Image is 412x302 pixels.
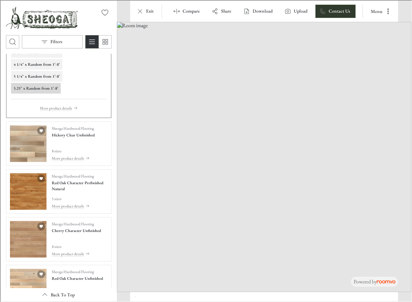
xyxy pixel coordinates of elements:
img: Logo representing Sheoga Hardwood Flooring. [5,5,77,29]
h6: 5 1/4" x Random from 1’-8’ [13,73,59,79]
button: Upload a picture of your room [280,4,312,17]
p: Compare [182,7,199,14]
h4: Cherry Character Unfinished [51,227,100,233]
button: View size format 4 1/4" x Random from 1’-8’ [10,58,62,69]
img: Hickory Clear Unfinished. Link opens in a new window. [9,125,46,161]
button: More product details [39,104,77,111]
p: Filters [50,38,62,44]
p: Sheoga Hardwood Flooring [51,220,93,226]
p: More product details [39,105,71,111]
button: Scroll back to the beginning [5,287,111,301]
img: Red Oak Character Prefinished Natural. Link opens in a new window. [9,173,46,209]
h6: 5.25" x Random from 1’-8’ [13,85,57,91]
button: View size format 5 1/4" x Random from 1’-8’ [10,70,62,81]
button: More product details [51,250,100,257]
p: More product details [51,202,83,208]
p: Share [220,7,231,14]
button: Contact Us [315,4,355,17]
div: See Hickory Clear Unfinished in the room [5,121,111,165]
div: The visualizer is powered by Roomvo. [353,277,395,285]
p: More product details [51,155,83,161]
div: See Cherry Character Unfinished in the room [5,216,111,261]
label: Upload [293,7,307,14]
img: Cherry Character Unfinished. Link opens in a new window. [9,220,46,257]
button: More product details [51,154,94,161]
p: Sheoga Hardwood Flooring [51,268,93,274]
p: More product details [51,250,83,256]
button: No favorites [98,5,111,19]
button: Add Red Oak Character Unfinished to favorites [37,269,44,277]
h4: Hickory Clear Unfinished [51,131,94,137]
p: Exit [145,7,153,14]
div: Product List Mode Selector [85,35,111,48]
h4: Red Oak Character Unfinished [51,275,102,281]
button: Switch to detail view [85,35,98,48]
button: View size format 5.25" x Random from 1’-8’ [10,82,60,93]
h4: Red Oak Character Prefinished Natural [51,179,107,191]
p: Download [252,7,272,14]
button: Download [239,4,277,17]
div: See Red Oak Character Prefinished Natural in the room [5,169,111,213]
button: Exit [132,4,158,17]
div: Product sizes [10,39,106,93]
p: Sheoga Hardwood Flooring [51,173,93,179]
button: Add Red Oak Character Prefinished Natural to favorites [37,174,44,182]
button: Add Hickory Clear Unfinished to favorites [37,126,44,134]
p: 5 sizes [51,195,107,201]
button: More actions [365,4,395,17]
a: Go to Sheoga Hardwood Flooring's website. [5,5,77,29]
h6: 4 1/4" x Random from 1’-8’ [13,61,59,67]
p: Powered by [353,277,395,285]
button: More product details [51,202,107,209]
button: Share [207,4,236,17]
p: 8 sizes [51,147,94,153]
button: Open the filters menu [21,35,82,48]
p: Contact Us [328,7,350,14]
img: Room image [116,21,411,291]
button: Switch to simple view [98,35,111,48]
button: Add Cherry Character Unfinished to favorites [37,222,44,230]
p: Sheoga Hardwood Flooring [51,125,93,131]
button: Open search box [5,35,19,48]
p: 8 sizes [51,243,100,249]
img: roomvo_wordmark.svg [376,280,395,283]
button: Enter compare mode [169,4,205,17]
